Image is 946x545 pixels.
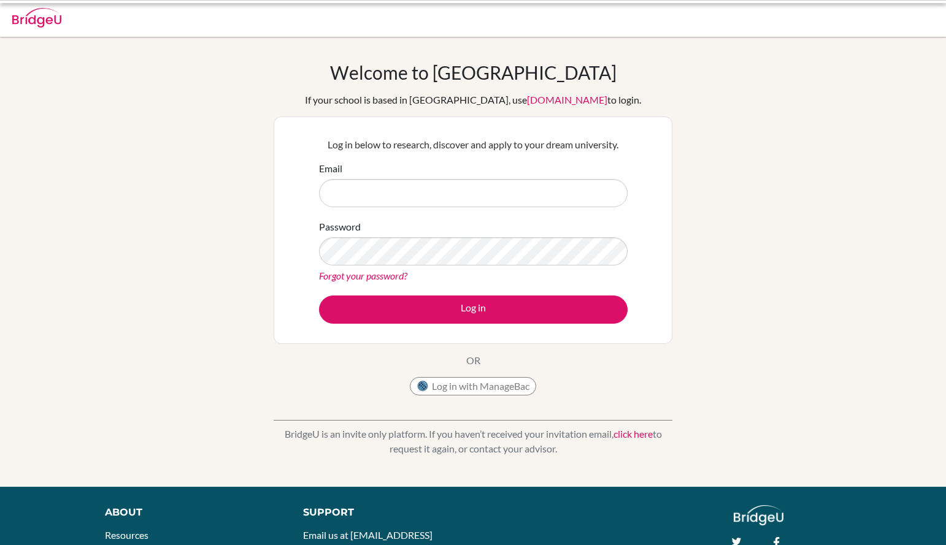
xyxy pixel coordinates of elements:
[466,353,480,368] p: OR
[319,161,342,176] label: Email
[734,505,783,525] img: logo_white@2x-f4f0deed5e89b7ecb1c2cc34c3e3d731f90f0f143d5ea2071677605dd97b5244.png
[274,427,672,456] p: BridgeU is an invite only platform. If you haven’t received your invitation email, to request it ...
[12,8,61,28] img: Bridge-U
[319,295,628,324] button: Log in
[319,137,628,152] p: Log in below to research, discover and apply to your dream university.
[303,505,460,520] div: Support
[410,377,536,395] button: Log in with ManageBac
[330,61,617,83] h1: Welcome to [GEOGRAPHIC_DATA]
[305,93,641,107] div: If your school is based in [GEOGRAPHIC_DATA], use to login.
[319,219,361,234] label: Password
[319,270,407,281] a: Forgot your password?
[105,505,275,520] div: About
[527,94,607,105] a: [DOMAIN_NAME]
[105,529,148,541] a: Resources
[613,428,653,440] a: click here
